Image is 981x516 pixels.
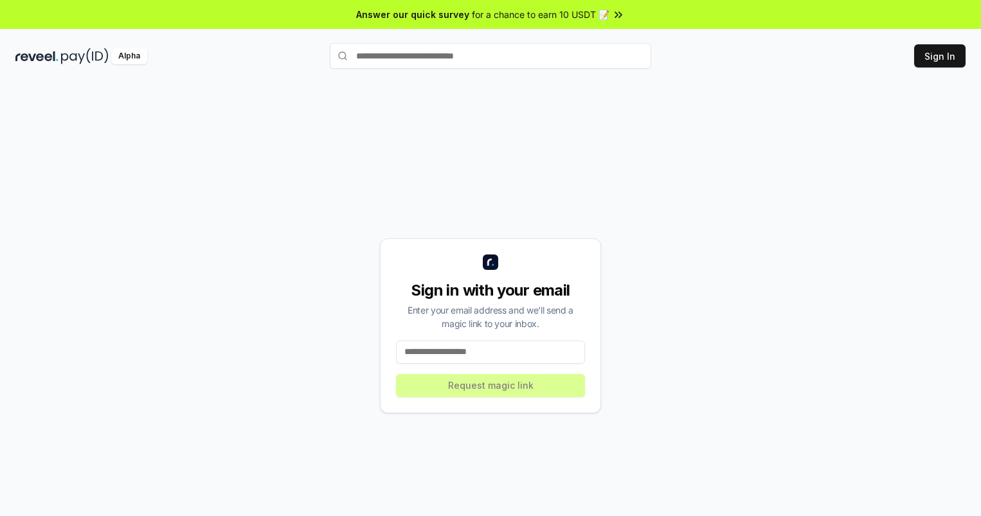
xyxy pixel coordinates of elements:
img: logo_small [483,254,498,270]
button: Sign In [914,44,966,67]
img: reveel_dark [15,48,59,64]
div: Alpha [111,48,147,64]
span: Answer our quick survey [356,8,469,21]
div: Enter your email address and we’ll send a magic link to your inbox. [396,303,585,330]
span: for a chance to earn 10 USDT 📝 [472,8,609,21]
img: pay_id [61,48,109,64]
div: Sign in with your email [396,280,585,301]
